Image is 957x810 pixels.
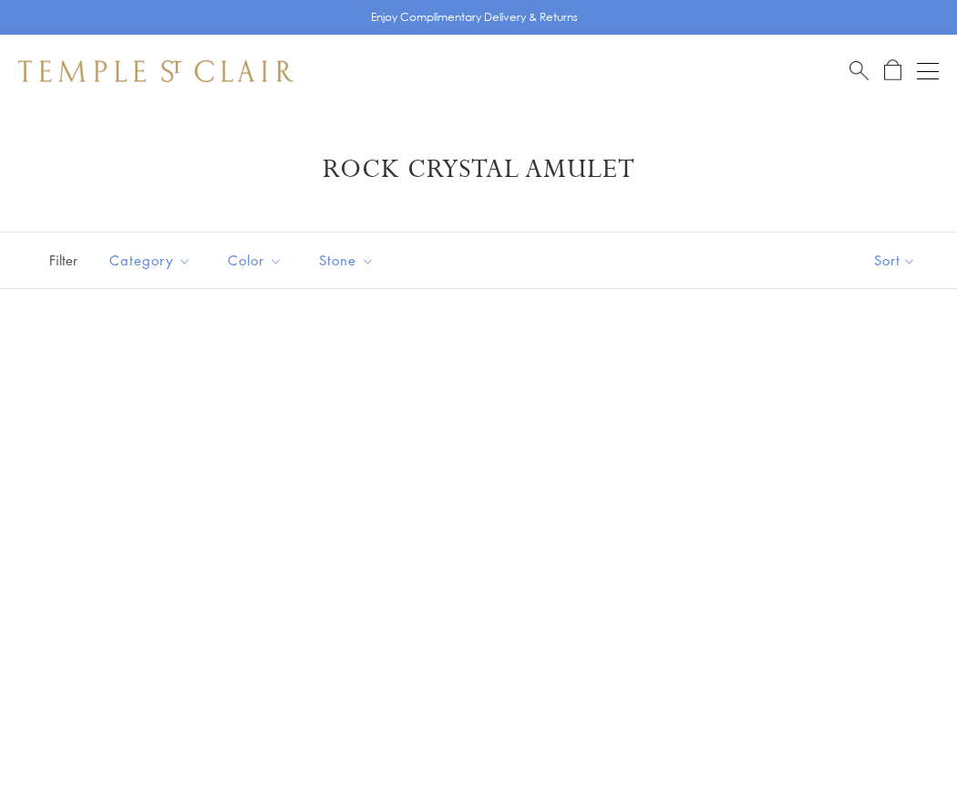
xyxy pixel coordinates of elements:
[849,59,869,82] a: Search
[917,60,939,82] button: Open navigation
[305,240,388,281] button: Stone
[100,249,205,272] span: Category
[46,153,911,186] h1: Rock Crystal Amulet
[371,8,578,26] p: Enjoy Complimentary Delivery & Returns
[219,249,296,272] span: Color
[214,240,296,281] button: Color
[833,233,957,288] button: Show sort by
[310,249,388,272] span: Stone
[18,60,293,82] img: Temple St. Clair
[96,240,205,281] button: Category
[884,59,901,82] a: Open Shopping Bag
